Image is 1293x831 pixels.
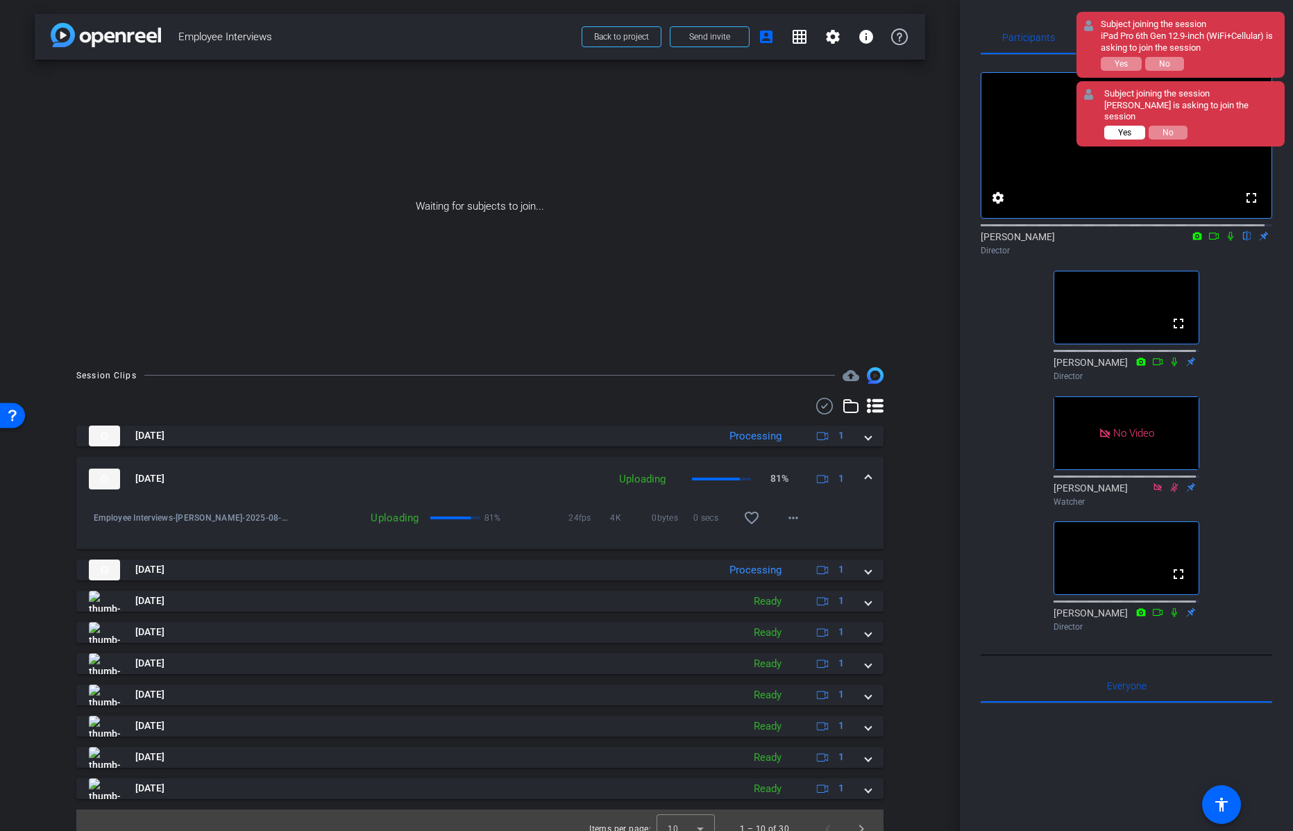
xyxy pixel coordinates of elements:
span: Participants [1002,33,1055,42]
mat-expansion-panel-header: thumb-nail[DATE]Ready1 [76,685,884,705]
img: thumb-nail [89,778,120,799]
span: 24fps [568,511,610,525]
span: Send invite [689,31,730,42]
span: [DATE] [135,625,164,639]
div: [PERSON_NAME] [1054,481,1199,508]
img: thumb-nail [89,622,120,643]
span: Everyone [1107,681,1147,691]
span: [DATE] [135,719,164,733]
mat-icon: flip [1239,229,1256,242]
span: [DATE] [135,750,164,764]
span: 1 [838,428,844,443]
span: Employee Interviews [178,23,573,51]
div: Ready [747,750,788,766]
span: 1 [838,625,844,639]
div: [PERSON_NAME] is asking to join the session [1104,100,1278,124]
span: 1 [838,781,844,796]
span: [DATE] [135,562,164,577]
span: Employee Interviews-[PERSON_NAME]-2025-08-14-11-20-34-456-0 [94,511,291,525]
mat-icon: info [858,28,874,45]
span: 4K [610,511,652,525]
span: Yes [1118,128,1131,137]
span: [DATE] [135,428,164,443]
img: thumb-nail [89,560,120,580]
span: Destinations for your clips [843,367,859,384]
div: [PERSON_NAME] [1054,355,1199,383]
mat-expansion-panel-header: thumb-nail[DATE]Processing1 [76,426,884,446]
span: [DATE] [135,656,164,671]
mat-expansion-panel-header: thumb-nail[DATE]Processing1 [76,560,884,580]
img: thumb-nail [89,591,120,612]
span: No [1159,59,1170,69]
button: Send invite [670,26,750,47]
mat-expansion-panel-header: thumb-nail[DATE]Uploading81%1 [76,457,884,501]
mat-icon: account_box [758,28,775,45]
button: Yes [1104,126,1145,140]
span: [DATE] [135,471,164,486]
mat-expansion-panel-header: thumb-nail[DATE]Ready1 [76,716,884,737]
button: No [1149,126,1188,140]
div: Uploading [612,471,673,487]
span: 0 secs [693,511,735,525]
span: No [1163,128,1174,137]
span: Back to project [594,32,649,42]
div: Session Clips [76,369,137,383]
div: Subject joining the session [1101,19,1278,31]
div: [PERSON_NAME] [981,230,1272,257]
span: [DATE] [135,781,164,796]
div: Ready [747,781,788,797]
span: No Video [1113,426,1154,439]
img: thumb-nail [89,747,120,768]
div: Watcher [1054,496,1199,508]
mat-icon: more_horiz [785,510,802,526]
mat-icon: fullscreen [1170,566,1187,582]
mat-expansion-panel-header: thumb-nail[DATE]Ready1 [76,778,884,799]
img: thumb-nail [89,426,120,446]
div: Waiting for subjects to join... [35,60,925,353]
div: Subject joining the session [1104,88,1278,100]
mat-expansion-panel-header: thumb-nail[DATE]Ready1 [76,622,884,643]
img: app-logo [51,23,161,47]
div: Ready [747,656,788,672]
span: [DATE] [135,687,164,702]
div: [PERSON_NAME] [1054,606,1199,633]
mat-icon: settings [990,190,1006,206]
div: Ready [747,625,788,641]
img: thumb-nail [89,653,120,674]
span: 1 [838,750,844,764]
img: thumb-nail [89,716,120,737]
button: Back to project [582,26,661,47]
span: 1 [838,471,844,486]
span: 1 [838,594,844,608]
mat-icon: grid_on [791,28,808,45]
div: Director [1054,621,1199,633]
mat-expansion-panel-header: thumb-nail[DATE]Ready1 [76,747,884,768]
div: Uploading [291,511,426,525]
mat-expansion-panel-header: thumb-nail[DATE]Ready1 [76,653,884,674]
p: 81% [484,511,501,525]
img: Session clips [867,367,884,384]
div: Director [1054,370,1199,383]
div: thumb-nail[DATE]Uploading81%1 [76,501,884,549]
p: 81% [770,471,788,486]
div: Processing [722,428,788,444]
mat-icon: cloud_upload [843,367,859,384]
mat-icon: fullscreen [1243,190,1260,206]
div: Director [981,244,1272,257]
span: 1 [838,719,844,733]
button: No [1145,57,1184,71]
span: 1 [838,656,844,671]
img: thumb-nail [89,685,120,705]
span: Yes [1115,59,1128,69]
span: 1 [838,687,844,702]
mat-expansion-panel-header: thumb-nail[DATE]Ready1 [76,591,884,612]
mat-icon: fullscreen [1170,315,1187,332]
span: 1 [838,562,844,577]
span: [DATE] [135,594,164,608]
img: thumb-nail [89,469,120,489]
mat-icon: settings [825,28,841,45]
button: Yes [1101,57,1142,71]
mat-icon: accessibility [1213,796,1230,813]
div: Ready [747,687,788,703]
div: Ready [747,594,788,610]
